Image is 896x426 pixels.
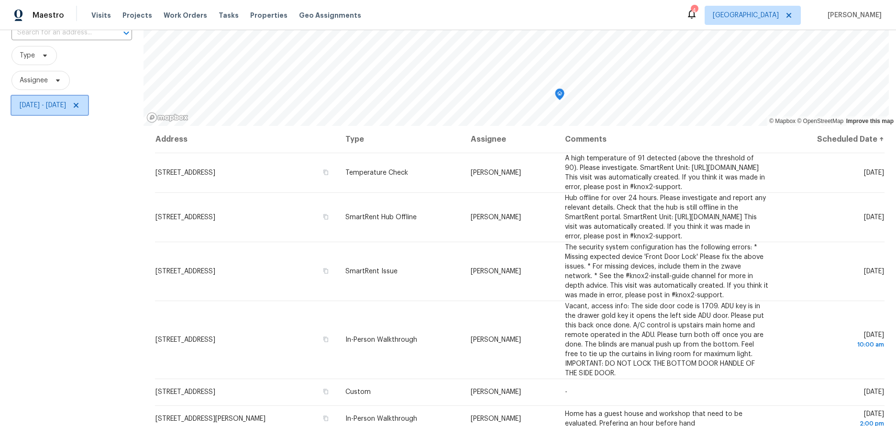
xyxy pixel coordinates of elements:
a: OpenStreetMap [797,118,843,124]
span: The security system configuration has the following errors: * Missing expected device 'Front Door... [565,244,768,299]
button: Copy Address [321,335,330,344]
span: Type [20,51,35,60]
a: Improve this map [846,118,894,124]
span: [DATE] [784,332,884,349]
span: Temperature Check [345,169,408,176]
span: [PERSON_NAME] [471,336,521,343]
span: In-Person Walkthrough [345,415,417,422]
span: Assignee [20,76,48,85]
button: Copy Address [321,414,330,423]
span: [GEOGRAPHIC_DATA] [713,11,779,20]
span: [DATE] [864,169,884,176]
span: [PERSON_NAME] [471,415,521,422]
button: Copy Address [321,387,330,396]
span: In-Person Walkthrough [345,336,417,343]
span: SmartRent Issue [345,268,398,275]
span: [STREET_ADDRESS] [155,169,215,176]
span: [PERSON_NAME] [471,268,521,275]
input: Search for an address... [11,25,105,40]
span: [PERSON_NAME] [471,389,521,395]
span: Geo Assignments [299,11,361,20]
button: Open [120,26,133,40]
span: [PERSON_NAME] [824,11,882,20]
button: Copy Address [321,213,330,221]
span: Maestro [33,11,64,20]
span: [STREET_ADDRESS][PERSON_NAME] [155,415,265,422]
th: Address [155,126,338,153]
span: Custom [345,389,371,395]
span: [DATE] - [DATE] [20,101,66,110]
span: [STREET_ADDRESS] [155,214,215,221]
span: A high temperature of 91 detected (above the threshold of 90). Please investigate. SmartRent Unit... [565,155,765,191]
span: Properties [250,11,288,20]
span: [PERSON_NAME] [471,169,521,176]
span: [STREET_ADDRESS] [155,336,215,343]
button: Copy Address [321,168,330,177]
div: 4 [691,6,697,15]
span: - [565,389,567,395]
span: Hub offline for over 24 hours. Please investigate and report any relevant details. Check that the... [565,195,766,240]
a: Mapbox homepage [146,112,188,123]
span: Projects [122,11,152,20]
span: Work Orders [164,11,207,20]
a: Mapbox [769,118,796,124]
span: SmartRent Hub Offline [345,214,417,221]
span: [STREET_ADDRESS] [155,389,215,395]
th: Comments [557,126,776,153]
button: Copy Address [321,267,330,275]
span: [DATE] [864,214,884,221]
div: Map marker [555,89,564,103]
th: Type [338,126,463,153]
span: [STREET_ADDRESS] [155,268,215,275]
div: 10:00 am [784,340,884,349]
span: [DATE] [864,268,884,275]
span: Vacant, access info: The side door code is 1709. ADU key is in the drawer gold key it opens the l... [565,303,764,377]
span: [PERSON_NAME] [471,214,521,221]
span: Tasks [219,12,239,19]
th: Scheduled Date ↑ [776,126,885,153]
span: [DATE] [864,389,884,395]
th: Assignee [463,126,557,153]
span: Visits [91,11,111,20]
